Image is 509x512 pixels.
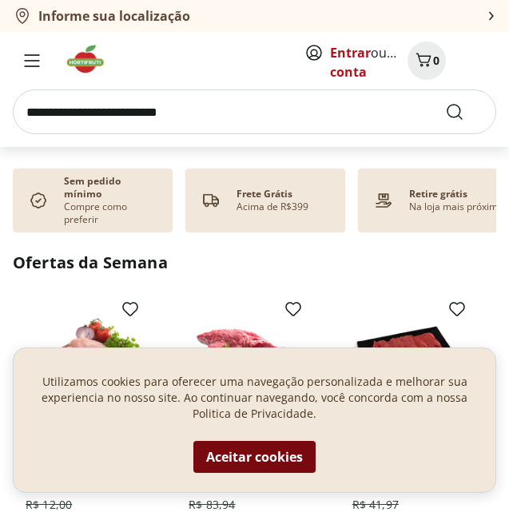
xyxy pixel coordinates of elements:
p: Acima de R$399 [237,200,308,213]
button: Menu [13,42,51,80]
h2: Ofertas da Semana [13,252,496,274]
p: Na loja mais próxima [409,200,503,213]
button: Aceitar cookies [193,441,316,473]
img: Filé Mignon Extra Limpo [189,300,303,414]
p: Compre como preferir [64,200,160,226]
button: Carrinho [408,42,446,80]
img: payment [371,188,396,213]
p: Retire grátis [409,188,467,200]
span: ou [330,43,401,81]
img: Filé de Peito de Frango Resfriado [26,300,140,414]
span: 0 [433,53,439,68]
img: truck [198,188,224,213]
b: Informe sua localização [38,7,190,25]
p: Utilizamos cookies para oferecer uma navegação personalizada e melhorar sua experiencia no nosso ... [33,374,476,422]
input: search [13,89,496,134]
img: Bife de Filé Mignon [352,300,467,414]
a: Entrar [330,44,371,62]
p: Frete Grátis [237,188,292,200]
img: check [26,188,51,213]
button: Submit Search [445,102,483,121]
p: Sem pedido mínimo [64,175,160,200]
img: Hortifruti [64,43,117,75]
